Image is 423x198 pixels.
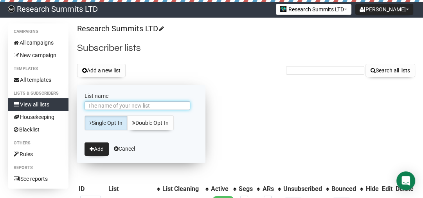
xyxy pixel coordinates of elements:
div: Delete [396,185,414,193]
img: bccbfd5974049ef095ce3c15df0eef5a [8,5,15,13]
li: Campaigns [8,27,68,36]
th: Delete: No sort applied, sorting is disabled [394,184,415,194]
div: List Cleaning [162,185,202,193]
li: Others [8,139,68,148]
div: Hide [365,185,378,193]
th: Edit: No sort applied, sorting is disabled [380,184,394,194]
th: Hide: No sort applied, sorting is disabled [364,184,380,194]
div: Edit [382,185,392,193]
th: Bounced: No sort applied, activate to apply an ascending sort [330,184,364,194]
h2: Subscriber lists [77,41,415,55]
a: Research Summits LTD [77,24,163,33]
th: Unsubscribed: No sort applied, activate to apply an ascending sort [282,184,330,194]
a: Cancel [114,146,135,152]
a: View all lists [8,98,68,111]
div: ARs [262,185,274,193]
button: Search all lists [365,64,415,77]
th: Segs: No sort applied, activate to apply an ascending sort [237,184,261,194]
a: All templates [8,74,68,86]
button: Add a new list [77,64,126,77]
div: Open Intercom Messenger [396,171,415,190]
div: ID [79,185,105,193]
div: Segs [239,185,253,193]
li: Reports [8,163,68,173]
a: Single Opt-In [85,115,128,130]
button: Add [85,142,109,156]
li: Templates [8,64,68,74]
div: Active [211,185,229,193]
div: List [108,185,153,193]
li: Lists & subscribers [8,89,68,98]
a: New campaign [8,49,68,61]
div: Unsubscribed [283,185,322,193]
div: Bounced [331,185,356,193]
a: All campaigns [8,36,68,49]
th: ID: No sort applied, sorting is disabled [77,184,106,194]
button: [PERSON_NAME] [355,4,413,15]
a: Rules [8,148,68,160]
th: List: No sort applied, activate to apply an ascending sort [106,184,161,194]
a: Double Opt-In [127,115,174,130]
th: Active: No sort applied, activate to apply an ascending sort [209,184,237,194]
a: Blacklist [8,123,68,136]
th: ARs: No sort applied, activate to apply an ascending sort [261,184,281,194]
th: List Cleaning: No sort applied, activate to apply an ascending sort [161,184,209,194]
button: Research Summits LTD [276,4,351,15]
img: 2.jpg [280,6,286,12]
a: See reports [8,173,68,185]
input: The name of your new list [85,101,190,110]
label: List name [85,92,198,99]
a: Housekeeping [8,111,68,123]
